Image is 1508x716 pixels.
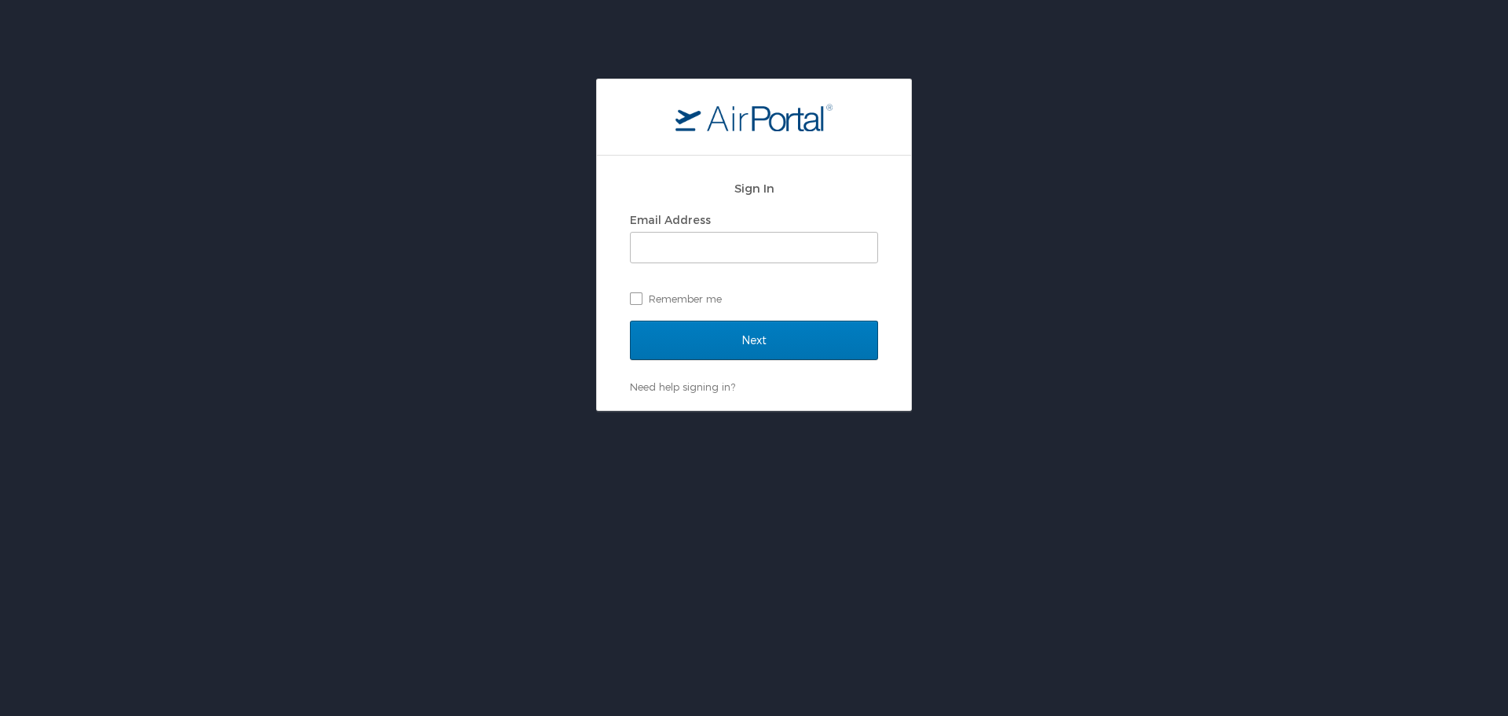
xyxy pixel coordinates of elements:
h2: Sign In [630,179,878,197]
a: Need help signing in? [630,380,735,393]
label: Remember me [630,287,878,310]
img: logo [675,103,833,131]
label: Email Address [630,213,711,226]
input: Next [630,321,878,360]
